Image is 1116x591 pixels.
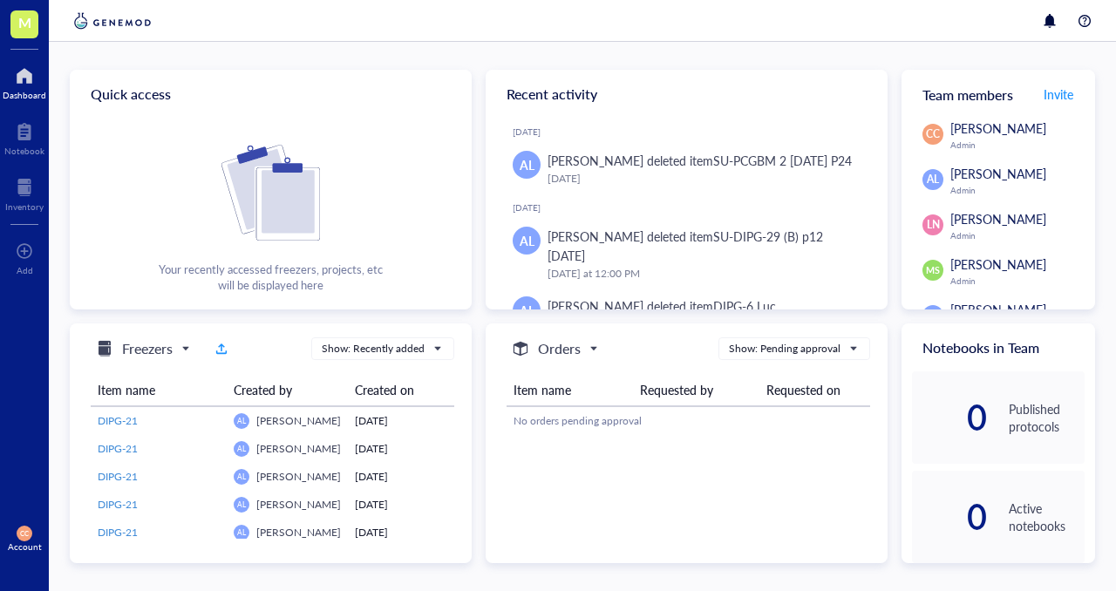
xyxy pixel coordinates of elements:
div: Admin [950,275,1085,286]
span: AL [237,417,246,425]
div: Admin [950,230,1085,241]
a: DIPG-21 [98,525,220,540]
div: No orders pending approval [514,413,863,429]
th: Item name [91,374,227,406]
th: Created by [227,374,348,406]
div: 0 [912,503,988,531]
span: [PERSON_NAME] [256,441,341,456]
a: Notebook [4,118,44,156]
span: CC [20,529,30,537]
span: [PERSON_NAME] [950,255,1046,273]
span: [PERSON_NAME] [950,119,1046,137]
span: Invite [1044,85,1073,103]
span: AL [237,500,246,509]
span: [PERSON_NAME] [256,525,341,540]
span: [PERSON_NAME] [256,469,341,484]
span: M [18,11,31,33]
th: Created on [348,374,454,406]
span: AL [520,155,534,174]
span: CC [926,126,940,142]
span: [PERSON_NAME] [256,497,341,512]
span: AL [927,172,939,187]
div: Add [17,265,33,275]
span: AL [237,528,246,537]
div: Your recently accessed freezers, projects, etc will be displayed here [159,262,383,293]
div: [DATE] [355,525,447,540]
img: genemod-logo [70,10,155,31]
span: DIPG-21 [98,497,138,512]
span: LN [927,217,940,233]
a: DIPG-21 [98,441,220,457]
span: [PERSON_NAME] Shared [950,301,1087,318]
div: [DATE] [548,170,860,187]
h5: Orders [538,338,581,359]
span: MS [926,263,940,277]
div: [DATE] [355,413,447,429]
div: Recent activity [486,70,888,119]
div: Account [8,541,42,552]
div: [DATE] [355,441,447,457]
span: [PERSON_NAME] [256,413,341,428]
span: DIPG-21 [98,525,138,540]
span: DIPG-21 [98,441,138,456]
div: Team members [902,70,1095,119]
span: DIPG-21 [98,413,138,428]
a: DIPG-21 [98,413,220,429]
div: [PERSON_NAME] deleted item [548,227,860,265]
div: Active notebooks [1009,499,1085,534]
span: AL [237,472,246,481]
img: Cf+DiIyRRx+BTSbnYhsZzE9to3+AfuhVxcka4spAAAAAElFTkSuQmCC [221,145,320,241]
button: Invite [1043,80,1074,108]
h5: Freezers [122,338,173,359]
a: Dashboard [3,62,46,100]
div: [PERSON_NAME] deleted item [548,151,852,170]
div: Inventory [5,201,44,212]
th: Item name [507,374,633,406]
th: Requested on [759,374,870,406]
div: Notebooks in Team [902,323,1095,371]
div: [DATE] [513,126,874,137]
div: Dashboard [3,90,46,100]
span: AL [520,231,534,250]
span: AL [237,445,246,453]
span: [PERSON_NAME] [950,210,1046,228]
div: 0 [912,404,988,431]
div: [DATE] [513,202,874,213]
th: Requested by [633,374,759,406]
div: [DATE] [355,497,447,513]
span: [PERSON_NAME] [950,165,1046,182]
div: Show: Recently added [322,341,425,357]
div: Published protocols [1009,400,1085,435]
span: DIPG-21 [98,469,138,484]
div: Show: Pending approval [729,341,840,357]
a: DIPG-21 [98,497,220,513]
div: Notebook [4,146,44,156]
a: Inventory [5,173,44,212]
span: PS [927,308,939,323]
div: Admin [950,139,1085,150]
a: DIPG-21 [98,469,220,485]
div: SU-PCGBM 2 [DATE] P24 [713,152,852,169]
div: Admin [950,185,1085,195]
div: [DATE] [355,469,447,485]
div: Quick access [70,70,472,119]
div: [DATE] at 12:00 PM [548,265,860,282]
